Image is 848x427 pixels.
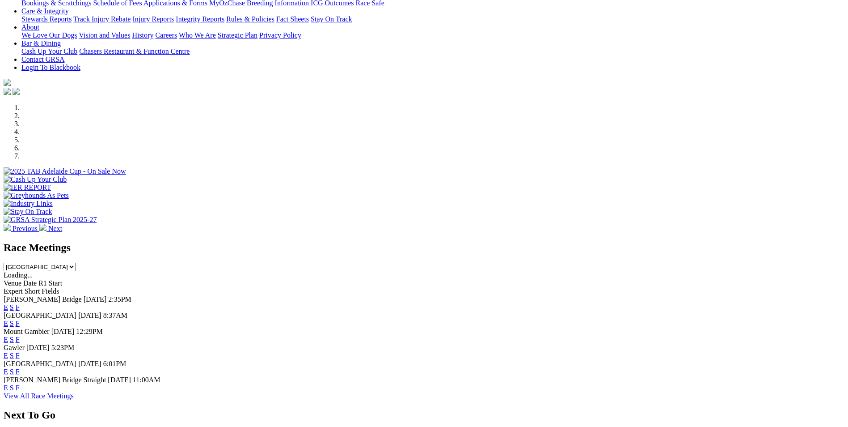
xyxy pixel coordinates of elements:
div: About [21,31,844,39]
a: Care & Integrity [21,7,69,15]
a: Who We Are [179,31,216,39]
a: Strategic Plan [218,31,257,39]
a: F [16,336,20,343]
span: [DATE] [26,344,50,351]
img: 2025 TAB Adelaide Cup - On Sale Now [4,167,126,175]
span: [DATE] [51,328,75,335]
img: Industry Links [4,200,53,208]
a: E [4,352,8,359]
a: Careers [155,31,177,39]
a: Login To Blackbook [21,64,80,71]
a: Track Injury Rebate [73,15,131,23]
a: Cash Up Your Club [21,47,77,55]
img: Greyhounds As Pets [4,192,69,200]
a: Fact Sheets [276,15,309,23]
span: Date [23,279,37,287]
a: E [4,368,8,376]
span: [DATE] [84,295,107,303]
a: F [16,384,20,392]
a: Stewards Reports [21,15,72,23]
h2: Next To Go [4,409,844,421]
img: twitter.svg [13,88,20,95]
a: S [10,320,14,327]
span: [PERSON_NAME] Bridge Straight [4,376,106,384]
span: 12:29PM [76,328,103,335]
span: Next [48,225,62,232]
img: Cash Up Your Club [4,175,67,184]
a: E [4,320,8,327]
a: S [10,368,14,376]
span: [DATE] [78,312,101,319]
div: Care & Integrity [21,15,844,23]
a: Chasers Restaurant & Function Centre [79,47,190,55]
img: logo-grsa-white.png [4,79,11,86]
a: We Love Our Dogs [21,31,77,39]
img: chevron-right-pager-white.svg [39,224,46,231]
a: Privacy Policy [259,31,301,39]
a: Rules & Policies [226,15,274,23]
a: E [4,303,8,311]
img: Stay On Track [4,208,52,216]
a: Contact GRSA [21,56,64,63]
span: Short [25,287,40,295]
a: F [16,303,20,311]
span: Venue [4,279,21,287]
a: Next [39,225,62,232]
span: 8:37AM [103,312,127,319]
a: Vision and Values [79,31,130,39]
a: Bar & Dining [21,39,61,47]
a: S [10,352,14,359]
span: Previous [13,225,38,232]
span: 6:01PM [103,360,127,367]
span: [GEOGRAPHIC_DATA] [4,312,76,319]
img: facebook.svg [4,88,11,95]
span: [DATE] [108,376,131,384]
span: 11:00AM [133,376,160,384]
a: Previous [4,225,39,232]
a: Integrity Reports [176,15,224,23]
span: [DATE] [78,360,101,367]
span: 5:23PM [51,344,75,351]
a: Injury Reports [132,15,174,23]
span: Mount Gambier [4,328,50,335]
a: S [10,384,14,392]
a: History [132,31,153,39]
a: S [10,336,14,343]
span: Expert [4,287,23,295]
a: F [16,368,20,376]
span: R1 Start [38,279,62,287]
a: F [16,352,20,359]
a: E [4,336,8,343]
span: Fields [42,287,59,295]
span: Loading... [4,271,33,279]
a: View All Race Meetings [4,392,74,400]
img: IER REPORT [4,184,51,192]
img: GRSA Strategic Plan 2025-27 [4,216,97,224]
span: [GEOGRAPHIC_DATA] [4,360,76,367]
span: Gawler [4,344,25,351]
img: chevron-left-pager-white.svg [4,224,11,231]
span: 2:35PM [108,295,131,303]
a: Stay On Track [311,15,352,23]
a: About [21,23,39,31]
span: [PERSON_NAME] Bridge [4,295,82,303]
a: F [16,320,20,327]
a: E [4,384,8,392]
div: Bar & Dining [21,47,844,56]
a: S [10,303,14,311]
h2: Race Meetings [4,242,844,254]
